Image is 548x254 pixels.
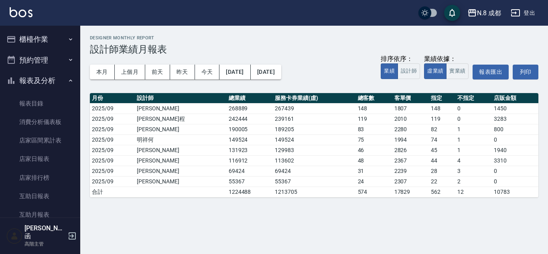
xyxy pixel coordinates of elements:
[90,155,135,166] td: 2025/09
[90,134,135,145] td: 2025/09
[135,134,227,145] td: 明祥何
[3,187,77,205] a: 互助日報表
[381,63,398,79] button: 業績
[3,94,77,113] a: 報表目錄
[227,134,273,145] td: 149524
[3,150,77,168] a: 店家日報表
[90,93,538,197] table: a dense table
[90,44,538,55] h3: 設計師業績月報表
[477,8,501,18] div: N.8 成都
[464,5,504,21] button: N.8 成都
[356,187,392,197] td: 574
[227,176,273,187] td: 55367
[90,93,135,104] th: 月份
[492,166,538,176] td: 0
[3,113,77,131] a: 消費分析儀表板
[135,124,227,134] td: [PERSON_NAME]
[455,176,492,187] td: 2
[455,103,492,114] td: 0
[492,114,538,124] td: 3283
[3,169,77,187] a: 店家排行榜
[392,155,429,166] td: 2367
[145,65,170,79] button: 前天
[273,124,356,134] td: 189205
[135,114,227,124] td: [PERSON_NAME]程
[6,228,22,244] img: Person
[455,145,492,155] td: 1
[446,63,469,79] button: 實業績
[3,29,77,50] button: 櫃檯作業
[170,65,195,79] button: 昨天
[3,205,77,224] a: 互助月報表
[455,187,492,197] td: 12
[227,103,273,114] td: 268889
[492,134,538,145] td: 0
[492,124,538,134] td: 800
[356,176,392,187] td: 24
[392,176,429,187] td: 2307
[392,166,429,176] td: 2239
[356,134,392,145] td: 75
[135,103,227,114] td: [PERSON_NAME]
[90,103,135,114] td: 2025/09
[429,155,456,166] td: 44
[392,93,429,104] th: 客單價
[455,134,492,145] td: 1
[455,155,492,166] td: 4
[251,65,281,79] button: [DATE]
[429,93,456,104] th: 指定
[90,124,135,134] td: 2025/09
[90,187,135,197] td: 合計
[429,176,456,187] td: 22
[135,155,227,166] td: [PERSON_NAME]
[473,65,509,79] button: 報表匯出
[455,166,492,176] td: 3
[273,187,356,197] td: 1213705
[3,131,77,150] a: 店家區間累計表
[492,145,538,155] td: 1940
[429,134,456,145] td: 74
[492,103,538,114] td: 1450
[392,103,429,114] td: 1807
[492,155,538,166] td: 3310
[356,145,392,155] td: 46
[227,93,273,104] th: 總業績
[273,145,356,155] td: 129983
[356,166,392,176] td: 31
[455,124,492,134] td: 1
[3,50,77,71] button: 預約管理
[227,114,273,124] td: 242444
[135,176,227,187] td: [PERSON_NAME]
[356,103,392,114] td: 148
[429,103,456,114] td: 148
[356,93,392,104] th: 總客數
[135,145,227,155] td: [PERSON_NAME]
[273,155,356,166] td: 113602
[90,166,135,176] td: 2025/09
[392,124,429,134] td: 2280
[392,114,429,124] td: 2010
[115,65,145,79] button: 上個月
[273,166,356,176] td: 69424
[273,103,356,114] td: 267439
[429,145,456,155] td: 45
[392,134,429,145] td: 1994
[227,187,273,197] td: 1224488
[273,176,356,187] td: 55367
[429,187,456,197] td: 562
[273,114,356,124] td: 239161
[356,124,392,134] td: 83
[356,114,392,124] td: 119
[227,124,273,134] td: 190005
[227,145,273,155] td: 131923
[90,65,115,79] button: 本月
[10,7,32,17] img: Logo
[90,176,135,187] td: 2025/09
[444,5,460,21] button: save
[135,166,227,176] td: [PERSON_NAME]
[90,114,135,124] td: 2025/09
[392,145,429,155] td: 2826
[398,63,420,79] button: 設計師
[24,224,65,240] h5: [PERSON_NAME]函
